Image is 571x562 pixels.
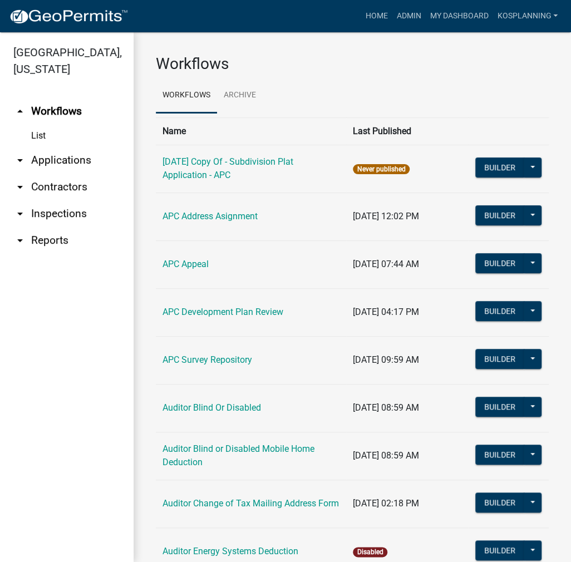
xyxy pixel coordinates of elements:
i: arrow_drop_down [13,154,27,167]
span: Disabled [353,547,387,557]
button: Builder [475,301,524,321]
th: Name [156,117,346,145]
a: Auditor Blind or Disabled Mobile Home Deduction [163,443,314,467]
a: Home [361,6,392,27]
span: [DATE] 12:02 PM [353,211,419,221]
h3: Workflows [156,55,549,73]
button: Builder [475,157,524,178]
span: [DATE] 02:18 PM [353,498,419,509]
a: Auditor Blind Or Disabled [163,402,261,413]
a: APC Survey Repository [163,354,252,365]
a: Auditor Change of Tax Mailing Address Form [163,498,339,509]
i: arrow_drop_down [13,234,27,247]
a: Workflows [156,78,217,114]
button: Builder [475,445,524,465]
button: Builder [475,492,524,512]
a: APC Appeal [163,259,209,269]
button: Builder [475,205,524,225]
i: arrow_drop_down [13,180,27,194]
a: [DATE] Copy Of - Subdivision Plat Application - APC [163,156,293,180]
i: arrow_drop_down [13,207,27,220]
button: Builder [475,397,524,417]
button: Builder [475,253,524,273]
span: [DATE] 08:59 AM [353,402,419,413]
a: Archive [217,78,263,114]
button: Builder [475,540,524,560]
a: kosplanning [493,6,562,27]
a: Admin [392,6,425,27]
span: [DATE] 08:59 AM [353,450,419,461]
span: [DATE] 09:59 AM [353,354,419,365]
a: My Dashboard [425,6,493,27]
button: Builder [475,349,524,369]
a: APC Address Asignment [163,211,258,221]
span: [DATE] 07:44 AM [353,259,419,269]
th: Last Published [346,117,468,145]
span: Never published [353,164,409,174]
span: [DATE] 04:17 PM [353,307,419,317]
a: Auditor Energy Systems Deduction [163,546,298,556]
a: APC Development Plan Review [163,307,283,317]
i: arrow_drop_up [13,105,27,118]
